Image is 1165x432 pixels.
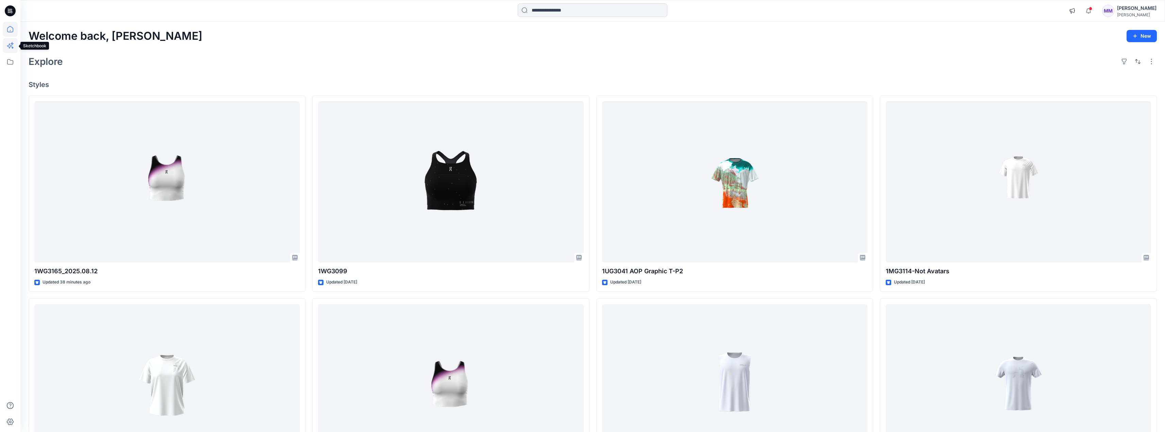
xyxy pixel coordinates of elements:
p: Updated [DATE] [326,279,357,286]
button: New [1127,30,1157,42]
h2: Welcome back, [PERSON_NAME] [29,30,202,42]
a: 1UG3041 AOP Graphic T-P2 [602,101,867,263]
div: MM [1102,5,1114,17]
p: Updated [DATE] [610,279,641,286]
p: 1WG3165_2025.08.12 [34,266,300,276]
h2: Explore [29,56,63,67]
p: 1MG3114-Not Avatars [886,266,1151,276]
div: [PERSON_NAME] [1117,4,1156,12]
a: 1WG3165_2025.08.12 [34,101,300,263]
p: 1WG3099 [318,266,583,276]
a: 1MG3114-Not Avatars [886,101,1151,263]
p: Updated 38 minutes ago [43,279,90,286]
div: [PERSON_NAME] [1117,12,1156,17]
p: 1UG3041 AOP Graphic T-P2 [602,266,867,276]
p: Updated [DATE] [894,279,925,286]
a: 1WG3099 [318,101,583,263]
h4: Styles [29,81,1157,89]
